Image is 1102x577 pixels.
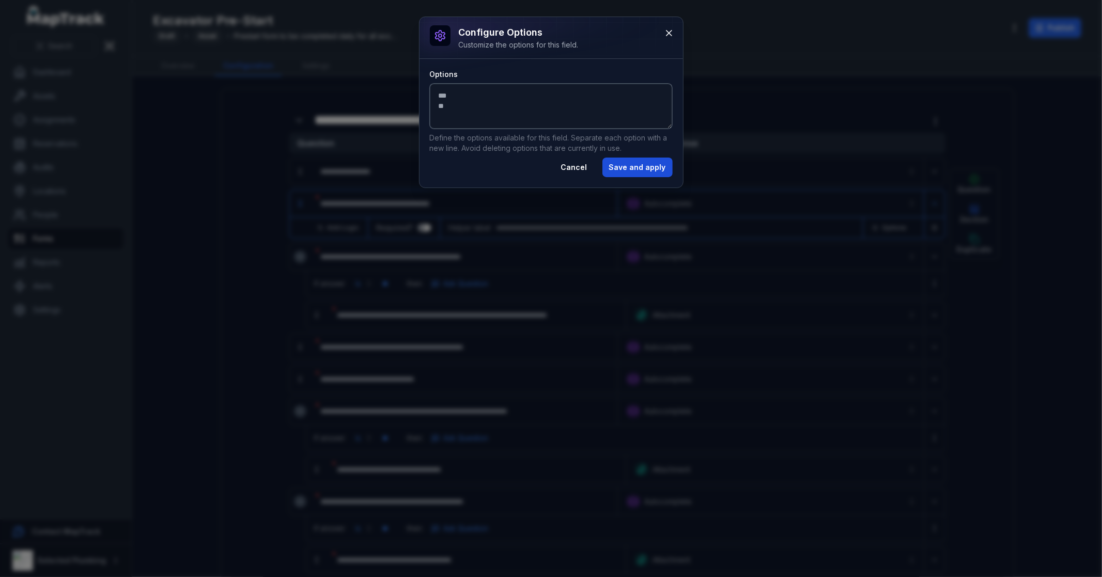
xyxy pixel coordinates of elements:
button: Save and apply [602,158,673,177]
div: Customize the options for this field. [459,40,579,50]
h3: Configure options [459,25,579,40]
button: Cancel [554,158,594,177]
label: Options [430,69,458,80]
p: Define the options available for this field. Separate each option with a new line. Avoid deleting... [430,133,673,153]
